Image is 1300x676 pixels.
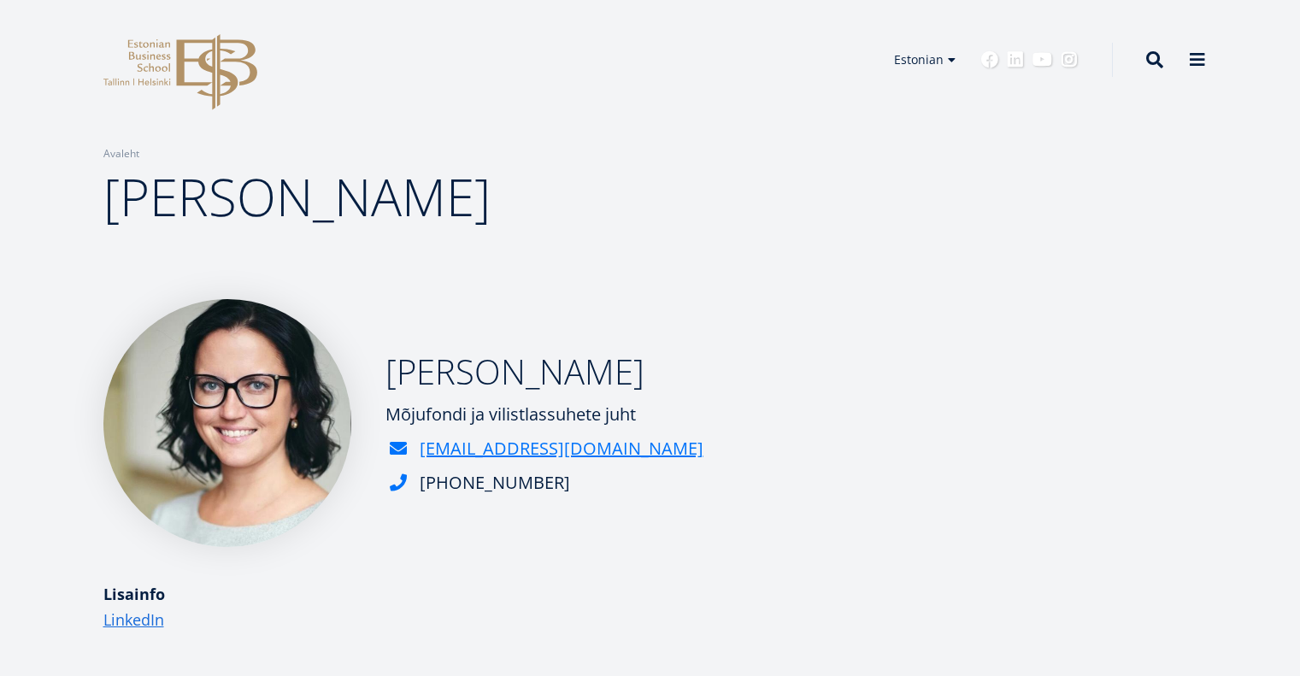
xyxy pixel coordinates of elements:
[420,436,703,461] a: [EMAIL_ADDRESS][DOMAIN_NAME]
[103,581,821,607] div: Lisainfo
[385,402,703,427] div: Mõjufondi ja vilistlassuhete juht
[1032,51,1052,68] a: Youtube
[981,51,998,68] a: Facebook
[103,607,164,632] a: LinkedIn
[103,145,139,162] a: Avaleht
[103,162,491,232] span: [PERSON_NAME]
[103,299,351,547] img: Sirli Kalep
[1061,51,1078,68] a: Instagram
[420,470,570,496] div: [PHONE_NUMBER]
[385,350,703,393] h2: [PERSON_NAME]
[1007,51,1024,68] a: Linkedin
